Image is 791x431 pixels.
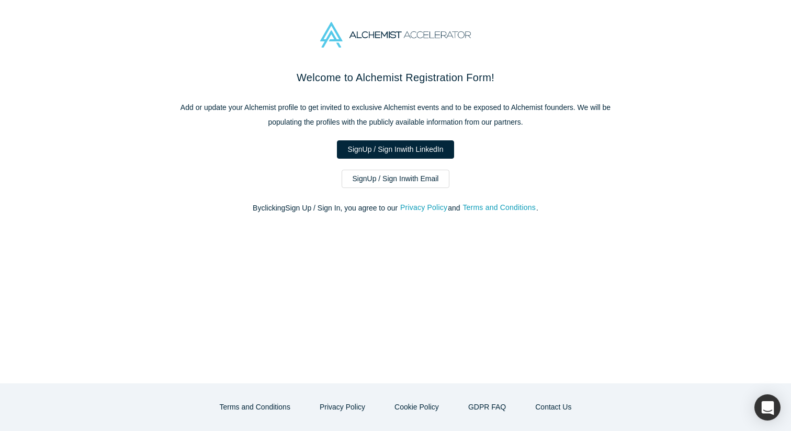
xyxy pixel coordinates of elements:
button: Cookie Policy [383,398,450,416]
button: Privacy Policy [309,398,376,416]
a: Contact Us [524,398,582,416]
img: Alchemist Accelerator Logo [320,22,471,48]
button: Terms and Conditions [462,202,536,214]
a: SignUp / Sign Inwith Email [342,170,450,188]
button: Terms and Conditions [209,398,301,416]
p: Add or update your Alchemist profile to get invited to exclusive Alchemist events and to be expos... [176,100,615,129]
h2: Welcome to Alchemist Registration Form! [176,70,615,85]
button: Privacy Policy [400,202,448,214]
a: GDPR FAQ [457,398,517,416]
a: SignUp / Sign Inwith LinkedIn [337,140,455,159]
p: By clicking Sign Up / Sign In , you agree to our and . [176,203,615,214]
